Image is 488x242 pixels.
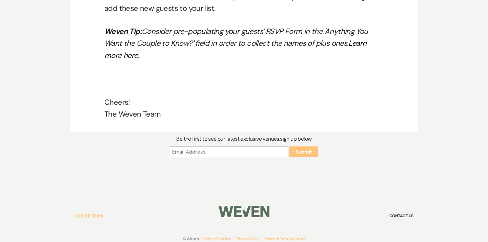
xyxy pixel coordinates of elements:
a: Privacy Policy [236,236,260,242]
a: Join the Team [75,212,103,220]
input: Submit [289,146,318,157]
a: Personal Data Requests [264,236,305,242]
input: Email Address [170,146,288,157]
a: Learn more here. [104,38,367,60]
a: Contact Us [389,212,413,220]
img: Weven Logo [219,200,269,223]
strong: Weven Tip: [104,26,142,36]
em: Consider pre-populating your guests' RSVP Form in the 'Anything You Want the Couple to Know?' fie... [104,26,368,60]
p: Cheers! The Weven Team [104,73,384,120]
span: © Weven [183,236,199,242]
a: Terms of Service [203,236,231,242]
label: Be the first to see our latest exclusive venues, [20,135,469,146]
span: sign up below [280,135,311,142]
